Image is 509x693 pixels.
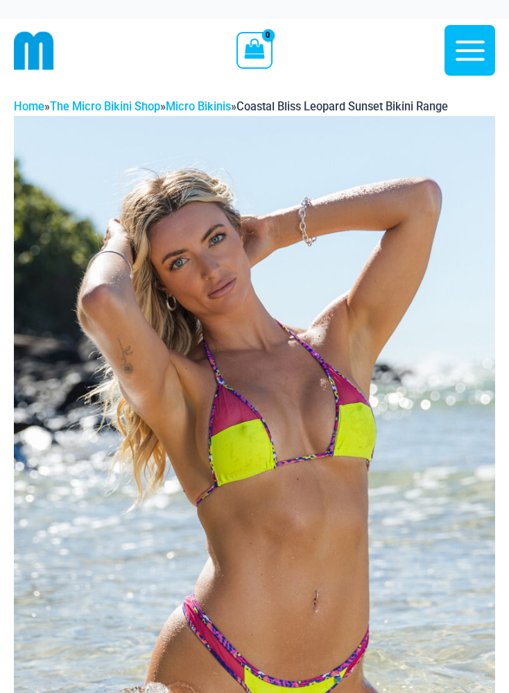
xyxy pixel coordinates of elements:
a: Micro Bikinis [166,100,231,113]
a: Home [14,100,44,113]
a: The Micro Bikini Shop [50,100,160,113]
span: » » » [14,100,448,113]
span: Coastal Bliss Leopard Sunset Bikini Range [236,100,448,113]
img: cropped mm emblem [14,31,54,71]
a: View Shopping Cart, empty [236,32,272,68]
